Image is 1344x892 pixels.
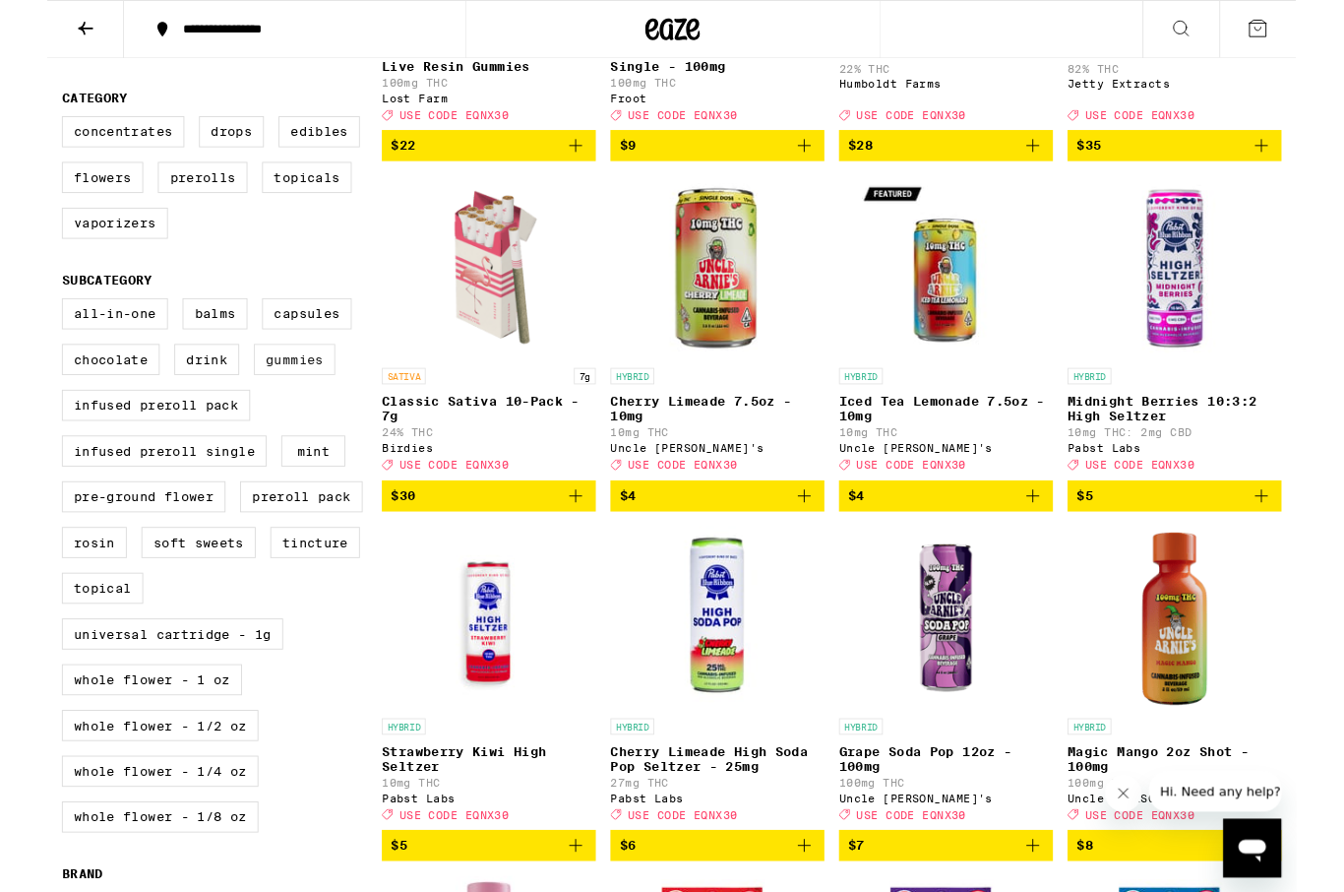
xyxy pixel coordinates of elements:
label: Universal Cartridge - 1g [16,666,254,699]
img: Pabst Labs - Strawberry Kiwi High Seltzer [377,566,574,763]
span: USE CODE EQNX30 [625,494,743,507]
button: Add to bag [360,517,590,550]
a: Open page for Iced Tea Lemonade 7.5oz - 10mg from Uncle Arnie's [852,189,1082,516]
label: Whole Flower - 1/4 oz [16,813,227,847]
p: 10mg THC [360,836,590,849]
iframe: Message from company [1186,830,1328,873]
span: $4 [616,526,634,542]
p: 100mg THC [852,836,1082,849]
img: Uncle Arnie's - Iced Tea Lemonade 7.5oz - 10mg [869,189,1066,386]
p: Strawberry Kiwi High Seltzer [360,800,590,832]
span: $28 [862,149,888,164]
p: HYBRID [852,396,899,414]
p: Cherry Limeade 7.5oz - 10mg [606,423,836,455]
span: $35 [1108,149,1134,164]
a: Open page for Classic Sativa 10-Pack - 7g from Birdies [360,189,590,516]
label: Soft Sweets [101,567,224,601]
p: Strawberry Lemonade x SLH Live Resin Gummies [360,47,590,79]
label: Topical [16,616,103,650]
span: USE CODE EQNX30 [625,870,743,883]
label: All-In-One [16,321,130,354]
label: Infused Preroll Pack [16,419,218,453]
a: Open page for Cherry Limeade 7.5oz - 10mg from Uncle Arnie's [606,189,836,516]
p: Iced Tea Lemonade 7.5oz - 10mg [852,423,1082,455]
a: Open page for Midnight Berries 10:3:2 High Seltzer from Pabst Labs [1098,189,1328,516]
div: Jetty Extracts [1098,84,1328,96]
p: Cherry Limeade High Soda Pop Seltzer - 25mg [606,800,836,832]
p: 22% THC [852,67,1082,80]
label: Pre-ground Flower [16,518,192,551]
label: Flowers [16,174,103,208]
label: Rosin [16,567,86,601]
p: 10mg THC: 2mg CBD [1098,459,1328,472]
label: Preroll Pack [208,518,339,551]
img: Pabst Labs - Midnight Berries 10:3:2 High Seltzer [1115,189,1313,386]
span: $4 [862,526,880,542]
span: $22 [370,149,397,164]
p: 100mg THC [360,83,590,96]
label: Gummies [222,370,310,404]
p: 7g [567,396,590,414]
label: Tincture [240,567,336,601]
p: HYBRID [1098,773,1145,791]
p: SATIVA [360,396,407,414]
div: Pabst Labs [606,853,836,865]
p: 100mg THC [1098,836,1328,849]
span: $9 [616,149,634,164]
p: Grape Soda Pop 12oz - 100mg [852,800,1082,832]
p: 24% THC [360,459,590,472]
img: Birdies - Classic Sativa 10-Pack - 7g [377,189,574,386]
span: USE CODE EQNX30 [625,117,743,130]
span: USE CODE EQNX30 [1117,494,1235,507]
div: Uncle [PERSON_NAME]'s [852,853,1082,865]
p: Classic Sativa 10-Pack - 7g [360,423,590,455]
div: Pabst Labs [1098,476,1328,488]
div: Birdies [360,476,590,488]
label: Vaporizers [16,223,130,257]
div: Pabst Labs [360,853,590,865]
p: HYBRID [1098,396,1145,414]
p: Sour Watermelon Gummy Single - 100mg [606,47,836,79]
p: 27mg THC [606,836,836,849]
div: Uncle [PERSON_NAME]'s [852,476,1082,488]
label: Concentrates [16,125,148,159]
label: Infused Preroll Single [16,469,236,502]
p: 10mg THC [606,459,836,472]
span: USE CODE EQNX30 [379,117,497,130]
img: Pabst Labs - Cherry Limeade High Soda Pop Seltzer - 25mg [623,566,820,763]
img: Uncle Arnie's - Cherry Limeade 7.5oz - 10mg [623,189,820,386]
img: Uncle Arnie's - Magic Mango 2oz Shot - 100mg [1115,566,1312,763]
label: Topicals [231,174,328,208]
label: Mint [252,469,321,502]
legend: Category [16,97,87,113]
span: USE CODE EQNX30 [1117,117,1235,130]
p: HYBRID [606,396,653,414]
span: $30 [370,526,397,542]
label: Capsules [231,321,328,354]
p: HYBRID [852,773,899,791]
span: USE CODE EQNX30 [379,870,497,883]
label: Whole Flower - 1/2 oz [16,764,227,797]
label: Chocolate [16,370,121,404]
label: Drink [137,370,207,404]
iframe: Close message [1138,834,1178,873]
label: Balms [146,321,215,354]
label: Prerolls [119,174,215,208]
span: USE CODE EQNX30 [871,494,989,507]
span: USE CODE EQNX30 [379,494,497,507]
span: USE CODE EQNX30 [871,870,989,883]
button: Add to bag [606,517,836,550]
span: USE CODE EQNX30 [871,117,989,130]
div: Uncle [PERSON_NAME]'s [606,476,836,488]
button: Add to bag [852,140,1082,173]
img: Uncle Arnie's - Grape Soda Pop 12oz - 100mg [869,566,1066,763]
span: USE CODE EQNX30 [1117,870,1235,883]
div: Humboldt Farms [852,84,1082,96]
button: Add to bag [852,517,1082,550]
label: Edibles [249,125,336,159]
legend: Subcategory [16,293,113,309]
p: Midnight Berries 10:3:2 High Seltzer [1098,423,1328,455]
p: 82% THC [1098,67,1328,80]
p: 10mg THC [852,459,1082,472]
